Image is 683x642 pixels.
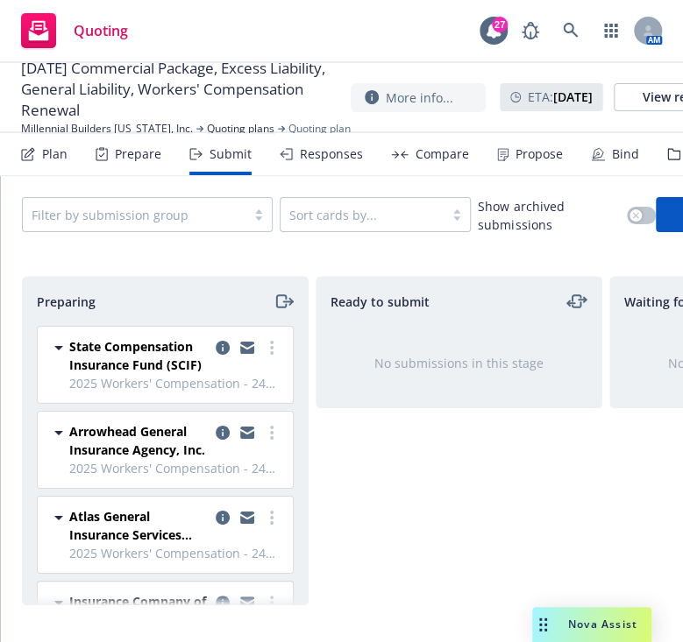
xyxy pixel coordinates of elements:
span: Ready to submit [331,293,430,311]
button: Nova Assist [532,607,651,642]
a: copy logging email [212,507,233,528]
div: Responses [300,147,363,161]
button: More info... [351,83,486,112]
div: 27 [492,17,508,32]
a: copy logging email [212,422,233,443]
span: Quoting plan [288,121,351,137]
a: more [261,422,282,443]
a: copy logging email [237,507,258,528]
div: Plan [42,147,68,161]
div: Drag to move [532,607,554,642]
a: more [261,592,282,613]
span: Insurance Company of the West (ICW) [69,592,209,629]
a: copy logging email [212,592,233,613]
a: more [261,507,282,528]
a: copy logging email [237,592,258,613]
span: Quoting [74,24,128,38]
a: Quoting [14,6,135,55]
div: Bind [612,147,639,161]
span: Arrowhead General Insurance Agency, Inc. [69,422,209,459]
div: Prepare [115,147,161,161]
div: Propose [516,147,563,161]
a: Millennial Builders [US_STATE], Inc. [21,121,193,137]
a: moveLeftRight [566,291,587,312]
a: Quoting plans [207,121,274,137]
span: [DATE] Commercial Package, Excess Liability, General Liability, Workers' Compensation Renewal [21,58,337,121]
span: Nova Assist [568,617,637,631]
a: copy logging email [237,422,258,443]
a: Search [553,13,588,48]
span: Atlas General Insurance Services (RPS) [69,507,209,544]
strong: [DATE] [553,88,593,105]
a: Switch app [594,13,629,48]
div: Compare [416,147,469,161]
span: Preparing [37,293,96,311]
span: 2025 Workers' Compensation - 24 25 WC [69,374,282,392]
a: Report a Bug [513,13,548,48]
div: No submissions in this stage [345,354,573,372]
div: Submit [210,147,252,161]
span: State Compensation Insurance Fund (SCIF) [69,337,209,374]
span: More info... [386,88,453,107]
a: moveRight [273,291,294,312]
span: 2025 Workers' Compensation - 24 25 WC [69,459,282,477]
span: ETA : [528,88,593,106]
span: 2025 Workers' Compensation - 24 25 WC [69,544,282,562]
a: copy logging email [237,337,258,358]
span: Show archived submissions [478,197,620,234]
a: copy logging email [212,337,233,358]
a: more [261,337,282,358]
